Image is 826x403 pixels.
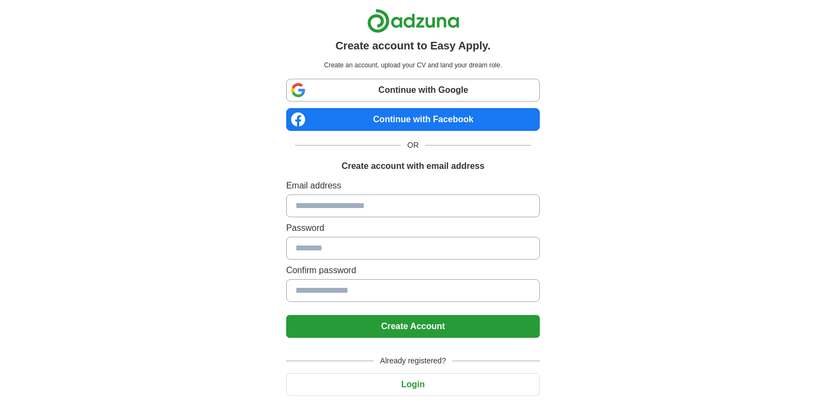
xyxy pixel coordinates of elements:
[401,140,425,151] span: OR
[286,380,540,389] a: Login
[286,108,540,131] a: Continue with Facebook
[367,9,459,33] img: Adzuna logo
[342,160,484,173] h1: Create account with email address
[286,222,540,235] label: Password
[336,37,491,54] h1: Create account to Easy Apply.
[286,315,540,338] button: Create Account
[286,179,540,192] label: Email address
[286,373,540,396] button: Login
[286,264,540,277] label: Confirm password
[374,355,452,367] span: Already registered?
[288,60,538,70] p: Create an account, upload your CV and land your dream role.
[286,79,540,102] a: Continue with Google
